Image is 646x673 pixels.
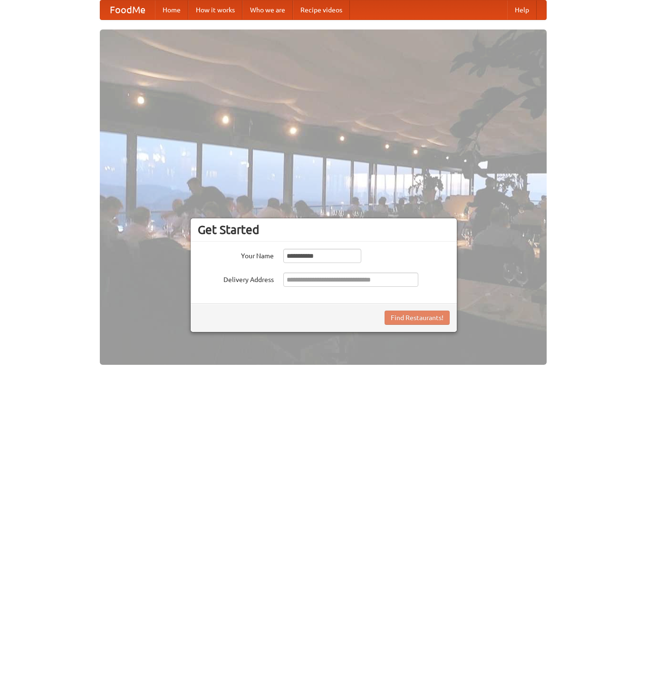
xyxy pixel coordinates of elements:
[100,0,155,20] a: FoodMe
[385,311,450,325] button: Find Restaurants!
[155,0,188,20] a: Home
[198,273,274,284] label: Delivery Address
[507,0,537,20] a: Help
[188,0,242,20] a: How it works
[198,223,450,237] h3: Get Started
[293,0,350,20] a: Recipe videos
[242,0,293,20] a: Who we are
[198,249,274,261] label: Your Name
